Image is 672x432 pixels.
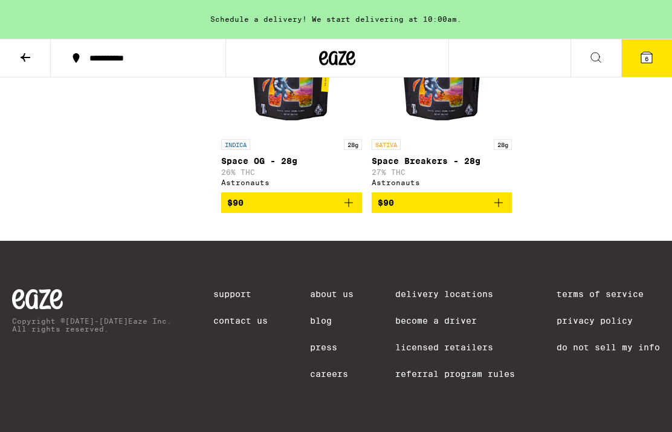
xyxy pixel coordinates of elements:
span: $90 [378,198,394,208]
a: Delivery Locations [395,289,515,299]
a: Press [310,342,354,352]
a: Privacy Policy [557,316,660,326]
p: Space Breakers - 28g [372,156,512,166]
a: Become a Driver [395,316,515,326]
p: 27% THC [372,168,512,176]
button: Add to bag [221,192,362,213]
a: Support [213,289,268,299]
span: 6 [645,55,648,62]
p: SATIVA [372,139,401,150]
div: Astronauts [372,178,512,186]
a: Referral Program Rules [395,369,515,379]
p: 28g [494,139,512,150]
a: Licensed Retailers [395,342,515,352]
p: 28g [344,139,362,150]
div: Astronauts [221,178,362,186]
a: About Us [310,289,354,299]
a: Blog [310,316,354,326]
a: Do Not Sell My Info [557,342,660,352]
p: Copyright © [DATE]-[DATE] Eaze Inc. All rights reserved. [12,317,172,333]
a: Contact Us [213,316,268,326]
p: Space OG - 28g [221,156,362,166]
a: Careers [310,369,354,379]
a: Open page for Space Breakers - 28g from Astronauts [372,12,512,192]
a: Open page for Space OG - 28g from Astronauts [221,12,362,192]
a: Terms of Service [557,289,660,299]
p: INDICA [221,139,250,150]
button: Add to bag [372,192,512,213]
p: 26% THC [221,168,362,176]
span: $90 [227,198,244,208]
button: 6 [621,39,672,77]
